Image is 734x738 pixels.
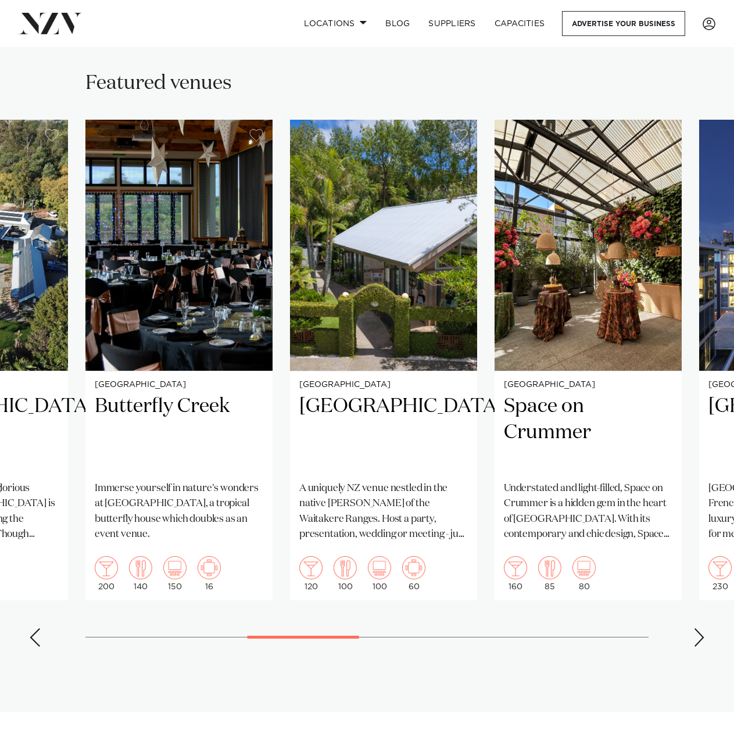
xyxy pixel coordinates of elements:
swiper-slide: 5 / 14 [85,120,273,600]
a: SUPPLIERS [419,11,485,36]
img: theatre.png [163,556,187,579]
small: [GEOGRAPHIC_DATA] [299,381,468,389]
img: theatre.png [572,556,596,579]
h2: Featured venues [85,70,232,96]
h2: [GEOGRAPHIC_DATA] [299,393,468,472]
div: 150 [163,556,187,591]
img: theatre.png [368,556,391,579]
img: dining.png [334,556,357,579]
swiper-slide: 6 / 14 [290,120,477,600]
img: cocktail.png [299,556,323,579]
a: [GEOGRAPHIC_DATA] Space on Crummer Understated and light-filled, Space on Crummer is a hidden gem... [495,120,682,600]
a: Advertise your business [562,11,685,36]
div: 100 [368,556,391,591]
a: Locations [295,11,376,36]
div: 16 [198,556,221,591]
div: 60 [402,556,425,591]
small: [GEOGRAPHIC_DATA] [95,381,263,389]
a: Capacities [485,11,554,36]
img: nzv-logo.png [19,13,82,34]
p: Understated and light-filled, Space on Crummer is a hidden gem in the heart of [GEOGRAPHIC_DATA].... [504,481,672,542]
small: [GEOGRAPHIC_DATA] [504,381,672,389]
a: BLOG [376,11,419,36]
h2: Butterfly Creek [95,393,263,472]
h2: Space on Crummer [504,393,672,472]
a: [GEOGRAPHIC_DATA] [GEOGRAPHIC_DATA] A uniquely NZ venue nestled in the native [PERSON_NAME] of th... [290,120,477,600]
img: dining.png [538,556,561,579]
img: cocktail.png [708,556,732,579]
img: meeting.png [198,556,221,579]
img: dining.png [129,556,152,579]
div: 230 [708,556,732,591]
div: 140 [129,556,152,591]
img: cocktail.png [504,556,527,579]
swiper-slide: 7 / 14 [495,120,682,600]
img: meeting.png [402,556,425,579]
div: 85 [538,556,561,591]
div: 100 [334,556,357,591]
div: 200 [95,556,118,591]
div: 80 [572,556,596,591]
a: [GEOGRAPHIC_DATA] Butterfly Creek Immerse yourself in nature's wonders at [GEOGRAPHIC_DATA], a tr... [85,120,273,600]
div: 120 [299,556,323,591]
p: A uniquely NZ venue nestled in the native [PERSON_NAME] of the Waitakere Ranges. Host a party, pr... [299,481,468,542]
img: cocktail.png [95,556,118,579]
div: 160 [504,556,527,591]
p: Immerse yourself in nature's wonders at [GEOGRAPHIC_DATA], a tropical butterfly house which doubl... [95,481,263,542]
